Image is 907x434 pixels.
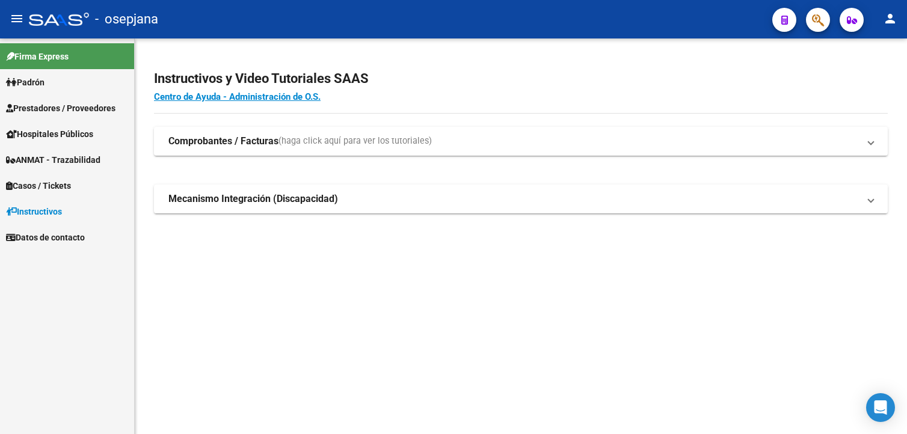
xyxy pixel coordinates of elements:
mat-icon: menu [10,11,24,26]
span: Firma Express [6,50,69,63]
span: Datos de contacto [6,231,85,244]
span: ANMAT - Trazabilidad [6,153,100,167]
span: Hospitales Públicos [6,127,93,141]
span: Prestadores / Proveedores [6,102,115,115]
mat-icon: person [883,11,897,26]
span: Instructivos [6,205,62,218]
h2: Instructivos y Video Tutoriales SAAS [154,67,888,90]
span: (haga click aquí para ver los tutoriales) [278,135,432,148]
mat-expansion-panel-header: Mecanismo Integración (Discapacidad) [154,185,888,213]
a: Centro de Ayuda - Administración de O.S. [154,91,321,102]
div: Open Intercom Messenger [866,393,895,422]
span: - osepjana [95,6,158,32]
strong: Mecanismo Integración (Discapacidad) [168,192,338,206]
mat-expansion-panel-header: Comprobantes / Facturas(haga click aquí para ver los tutoriales) [154,127,888,156]
span: Padrón [6,76,45,89]
strong: Comprobantes / Facturas [168,135,278,148]
span: Casos / Tickets [6,179,71,192]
